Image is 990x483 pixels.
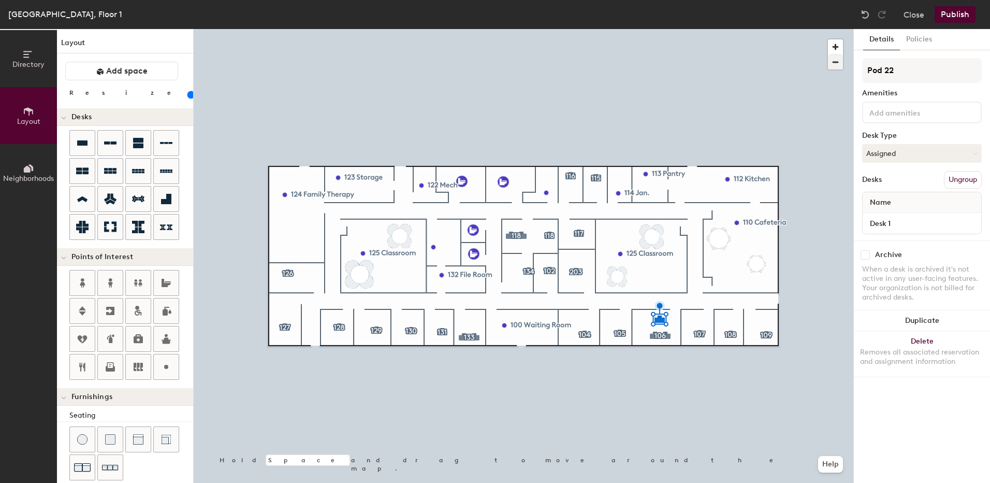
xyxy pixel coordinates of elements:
[71,393,112,401] span: Furnishings
[161,434,171,445] img: Couch (corner)
[12,60,45,69] span: Directory
[818,456,843,473] button: Help
[97,427,123,452] button: Cushion
[71,253,133,261] span: Points of Interest
[71,113,92,121] span: Desks
[860,9,870,20] img: Undo
[153,427,179,452] button: Couch (corner)
[944,171,982,189] button: Ungroup
[862,132,982,140] div: Desk Type
[862,176,882,184] div: Desks
[877,9,887,20] img: Redo
[57,37,193,53] h1: Layout
[106,66,148,76] span: Add space
[860,348,984,366] div: Removes all associated reservation and assignment information
[69,410,193,421] div: Seating
[875,251,902,259] div: Archive
[935,6,976,23] button: Publish
[854,310,990,331] button: Duplicate
[102,460,119,476] img: Couch (x3)
[854,331,990,377] button: DeleteRemoves all associated reservation and assignment information
[125,427,151,452] button: Couch (middle)
[904,6,924,23] button: Close
[74,459,91,476] img: Couch (x2)
[3,174,54,183] span: Neighborhoods
[77,434,88,445] img: Stool
[133,434,143,445] img: Couch (middle)
[862,144,982,163] button: Assigned
[867,106,960,118] input: Add amenities
[862,265,982,302] div: When a desk is archived it's not active in any user-facing features. Your organization is not bil...
[69,454,95,480] button: Couch (x2)
[862,89,982,97] div: Amenities
[69,89,184,97] div: Resize
[97,454,123,480] button: Couch (x3)
[17,117,40,126] span: Layout
[65,62,178,80] button: Add space
[69,427,95,452] button: Stool
[900,29,938,50] button: Policies
[8,8,122,21] div: [GEOGRAPHIC_DATA], Floor 1
[865,216,979,231] input: Unnamed desk
[105,434,115,445] img: Cushion
[865,193,896,212] span: Name
[863,29,900,50] button: Details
